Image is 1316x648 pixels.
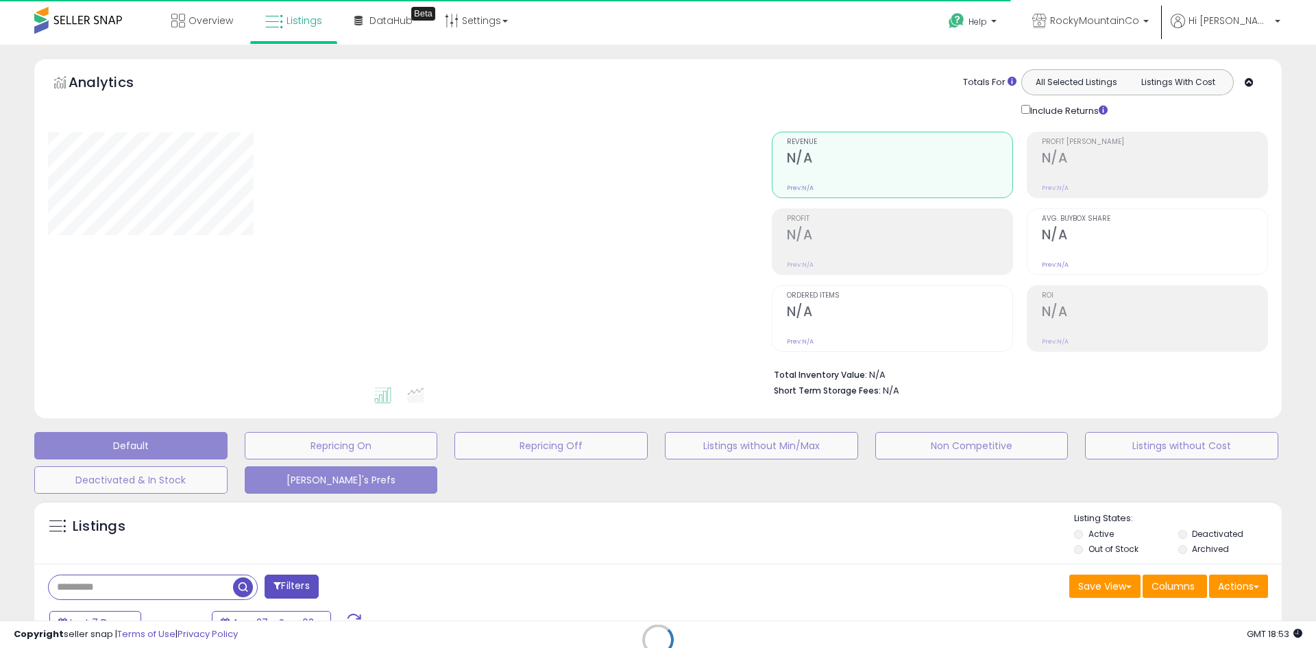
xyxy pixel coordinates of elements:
[1042,292,1267,300] span: ROI
[963,76,1016,89] div: Totals For
[787,184,814,192] small: Prev: N/A
[1127,73,1229,91] button: Listings With Cost
[787,227,1012,245] h2: N/A
[787,215,1012,223] span: Profit
[245,432,438,459] button: Repricing On
[787,139,1012,146] span: Revenue
[69,73,160,95] h5: Analytics
[787,261,814,269] small: Prev: N/A
[948,12,965,29] i: Get Help
[774,369,867,381] b: Total Inventory Value:
[411,7,435,21] div: Tooltip anchor
[883,384,899,397] span: N/A
[1189,14,1271,27] span: Hi [PERSON_NAME]
[1042,150,1267,169] h2: N/A
[665,432,858,459] button: Listings without Min/Max
[1085,432,1278,459] button: Listings without Cost
[369,14,413,27] span: DataHub
[787,304,1012,322] h2: N/A
[787,337,814,346] small: Prev: N/A
[938,2,1010,45] a: Help
[287,14,322,27] span: Listings
[968,16,987,27] span: Help
[1042,261,1069,269] small: Prev: N/A
[1171,14,1280,45] a: Hi [PERSON_NAME]
[774,365,1258,382] li: N/A
[787,150,1012,169] h2: N/A
[1011,102,1124,118] div: Include Returns
[1042,184,1069,192] small: Prev: N/A
[34,466,228,494] button: Deactivated & In Stock
[1042,304,1267,322] h2: N/A
[245,466,438,494] button: [PERSON_NAME]'s Prefs
[1042,337,1069,346] small: Prev: N/A
[1042,227,1267,245] h2: N/A
[1042,139,1267,146] span: Profit [PERSON_NAME]
[1050,14,1139,27] span: RockyMountainCo
[454,432,648,459] button: Repricing Off
[774,385,881,396] b: Short Term Storage Fees:
[1025,73,1128,91] button: All Selected Listings
[14,628,238,641] div: seller snap | |
[1042,215,1267,223] span: Avg. Buybox Share
[14,627,64,640] strong: Copyright
[787,292,1012,300] span: Ordered Items
[875,432,1069,459] button: Non Competitive
[188,14,233,27] span: Overview
[34,432,228,459] button: Default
